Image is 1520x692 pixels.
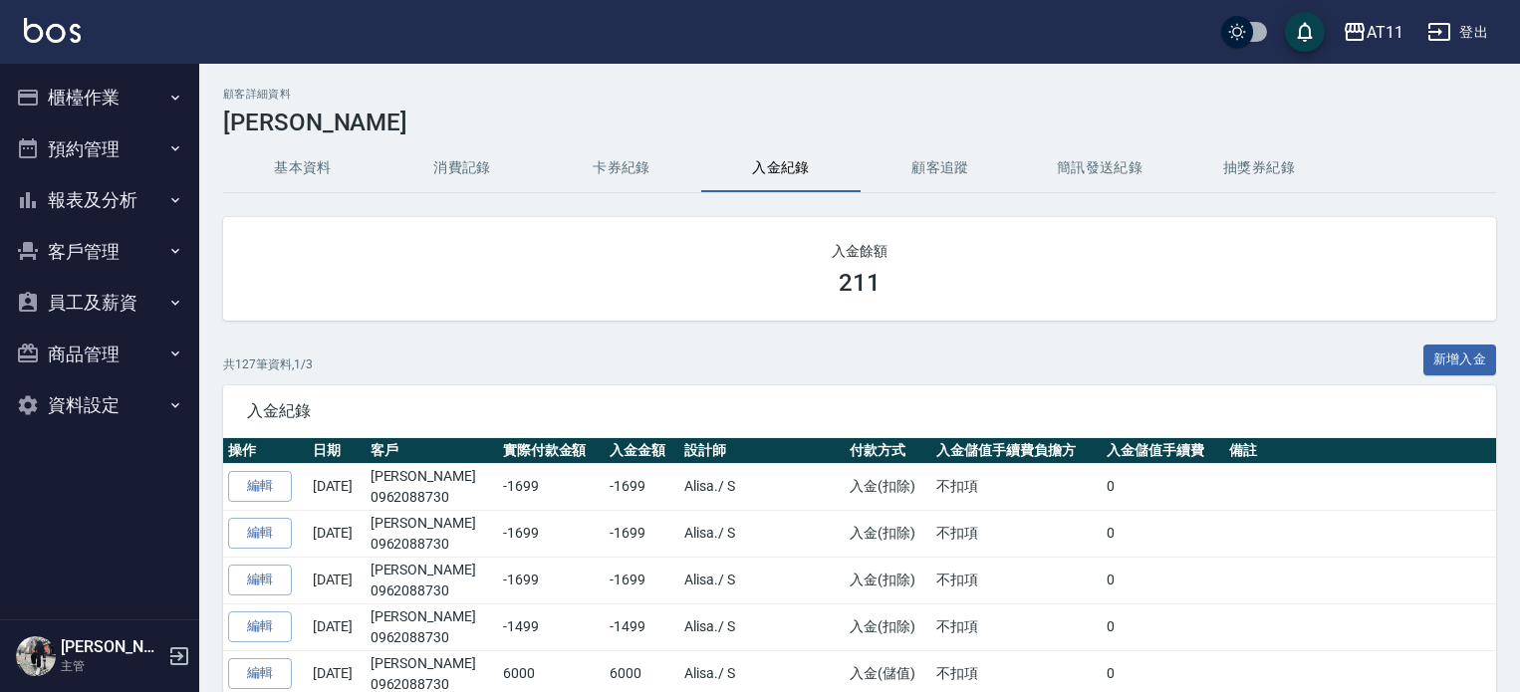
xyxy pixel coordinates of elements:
[845,557,931,603] td: 入金(扣除)
[605,603,679,650] td: -1499
[371,487,493,508] p: 0962088730
[1102,463,1224,510] td: 0
[366,510,498,557] td: [PERSON_NAME]
[366,438,498,464] th: 客戶
[308,438,366,464] th: 日期
[679,463,845,510] td: Alisa. / S
[223,88,1496,101] h2: 顧客詳細資料
[1102,557,1224,603] td: 0
[931,557,1102,603] td: 不扣項
[845,603,931,650] td: 入金(扣除)
[228,518,292,549] a: 編輯
[8,123,191,175] button: 預約管理
[228,565,292,595] a: 編輯
[308,557,366,603] td: [DATE]
[1419,14,1496,51] button: 登出
[8,379,191,431] button: 資料設定
[498,438,605,464] th: 實際付款金額
[861,144,1020,192] button: 顧客追蹤
[247,401,1472,421] span: 入金紀錄
[1423,345,1497,375] button: 新增入金
[605,438,679,464] th: 入金金額
[24,18,81,43] img: Logo
[223,438,308,464] th: 操作
[605,557,679,603] td: -1699
[223,355,313,373] p: 共 127 筆資料, 1 / 3
[679,510,845,557] td: Alisa. / S
[371,580,493,601] p: 0962088730
[308,463,366,510] td: [DATE]
[61,637,162,657] h5: [PERSON_NAME].
[679,438,845,464] th: 設計師
[1020,144,1179,192] button: 簡訊發送紀錄
[931,438,1102,464] th: 入金儲值手續費負擔方
[498,557,605,603] td: -1699
[701,144,861,192] button: 入金紀錄
[223,109,1496,136] h3: [PERSON_NAME]
[679,603,845,650] td: Alisa. / S
[931,510,1102,557] td: 不扣項
[605,510,679,557] td: -1699
[366,557,498,603] td: [PERSON_NAME]
[1179,144,1339,192] button: 抽獎券紀錄
[247,241,1472,261] h2: 入金餘額
[8,277,191,329] button: 員工及薪資
[1102,603,1224,650] td: 0
[382,144,542,192] button: 消費記錄
[61,657,162,675] p: 主管
[1224,438,1496,464] th: 備註
[371,627,493,648] p: 0962088730
[931,463,1102,510] td: 不扣項
[839,269,881,297] h3: 211
[605,463,679,510] td: -1699
[308,510,366,557] td: [DATE]
[845,438,931,464] th: 付款方式
[1335,12,1411,53] button: AT11
[308,603,366,650] td: [DATE]
[8,174,191,226] button: 報表及分析
[366,603,498,650] td: [PERSON_NAME]
[498,463,605,510] td: -1699
[16,636,56,676] img: Person
[679,557,845,603] td: Alisa. / S
[366,463,498,510] td: [PERSON_NAME]
[498,510,605,557] td: -1699
[8,329,191,380] button: 商品管理
[228,471,292,502] a: 編輯
[228,611,292,642] a: 編輯
[498,603,605,650] td: -1499
[8,226,191,278] button: 客戶管理
[1285,12,1325,52] button: save
[845,463,931,510] td: 入金(扣除)
[931,603,1102,650] td: 不扣項
[542,144,701,192] button: 卡券紀錄
[228,658,292,689] a: 編輯
[845,510,931,557] td: 入金(扣除)
[1367,20,1403,45] div: AT11
[223,144,382,192] button: 基本資料
[8,72,191,123] button: 櫃檯作業
[1102,438,1224,464] th: 入金儲值手續費
[371,534,493,555] p: 0962088730
[1102,510,1224,557] td: 0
